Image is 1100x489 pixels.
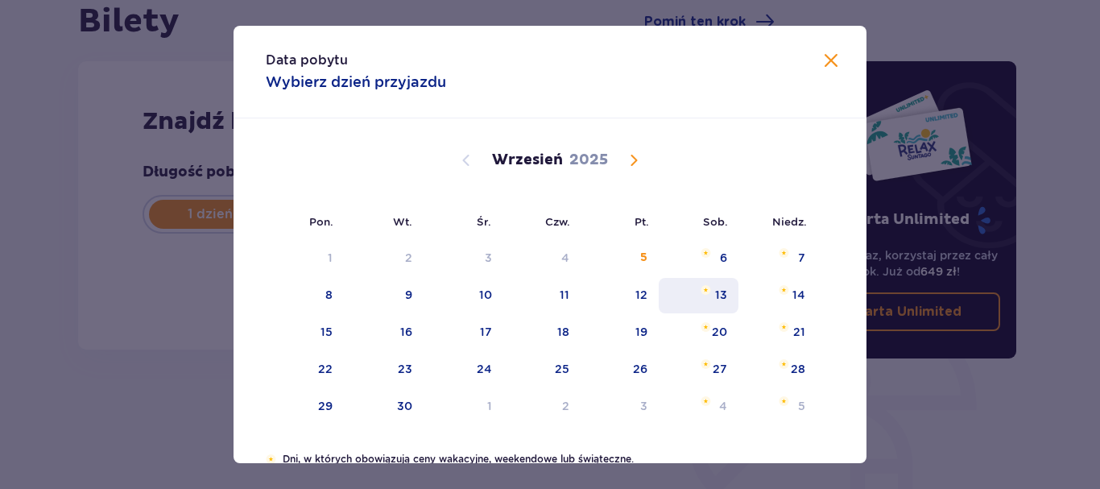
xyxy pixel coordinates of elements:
[738,241,817,276] td: niedziela, 7 września 2025
[234,118,866,452] div: Calendar
[405,287,412,303] div: 9
[479,287,492,303] div: 10
[424,315,503,350] td: środa, 17 września 2025
[266,241,344,276] td: Not available. poniedziałek, 1 września 2025
[503,278,581,313] td: czwartek, 11 września 2025
[266,73,446,92] p: Wybierz dzień przyjazdu
[344,278,424,313] td: wtorek, 9 września 2025
[266,315,344,350] td: poniedziałek, 15 września 2025
[503,241,581,276] td: Not available. czwartek, 4 września 2025
[400,324,412,340] div: 16
[712,324,727,340] div: 20
[659,278,738,313] td: sobota, 13 września 2025
[715,287,727,303] div: 13
[659,315,738,350] td: sobota, 20 września 2025
[772,215,807,228] small: Niedz.
[659,241,738,276] td: sobota, 6 września 2025
[581,315,659,350] td: piątek, 19 września 2025
[424,278,503,313] td: środa, 10 września 2025
[344,241,424,276] td: Not available. wtorek, 2 września 2025
[635,215,649,228] small: Pt.
[561,250,569,266] div: 4
[325,287,333,303] div: 8
[560,287,569,303] div: 11
[344,315,424,350] td: wtorek, 16 września 2025
[266,52,348,69] p: Data pobytu
[393,215,412,228] small: Wt.
[266,278,344,313] td: poniedziałek, 8 września 2025
[581,241,659,276] td: Not available. piątek, 5 września 2025
[635,287,647,303] div: 12
[320,324,333,340] div: 15
[703,215,728,228] small: Sob.
[480,324,492,340] div: 17
[424,241,503,276] td: Not available. środa, 3 września 2025
[309,215,333,228] small: Pon.
[635,324,647,340] div: 19
[503,315,581,350] td: czwartek, 18 września 2025
[477,215,491,228] small: Śr.
[405,250,412,266] div: 2
[557,324,569,340] div: 18
[492,151,563,170] p: Wrzesień
[485,250,492,266] div: 3
[738,315,817,350] td: niedziela, 21 września 2025
[581,278,659,313] td: piątek, 12 września 2025
[545,215,570,228] small: Czw.
[720,250,727,266] div: 6
[640,250,647,266] div: 5
[738,278,817,313] td: niedziela, 14 września 2025
[328,250,333,266] div: 1
[569,151,608,170] p: 2025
